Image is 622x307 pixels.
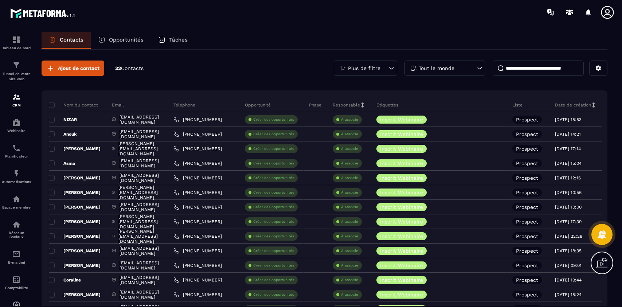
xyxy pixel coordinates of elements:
p: Inscrit Webinaire [380,190,423,195]
a: automationsautomationsAutomatisations [2,164,31,189]
p: Prospect [516,277,538,283]
a: [PHONE_NUMBER] [173,292,222,298]
a: formationformationTunnel de vente Site web [2,55,31,87]
a: Opportunités [91,32,151,49]
p: [PERSON_NAME] [49,248,101,254]
p: À associe [341,117,358,122]
p: Créer des opportunités [253,175,294,180]
p: À associe [341,263,358,268]
p: Créer des opportunités [253,263,294,268]
p: À associe [341,175,358,180]
p: [PERSON_NAME] [49,233,101,239]
p: Inscrit Webinaire [380,146,423,151]
p: Inscrit Webinaire [380,277,423,283]
p: NIZAR [49,117,77,123]
p: Inscrit Webinaire [380,161,423,166]
p: [PERSON_NAME] [49,190,101,195]
p: [DATE] 15:53 [555,117,582,122]
p: À associe [341,205,358,210]
p: [PERSON_NAME] [49,263,101,268]
p: Réseaux Sociaux [2,231,31,239]
a: automationsautomationsEspace membre [2,189,31,215]
p: Nom du contact [49,102,98,108]
a: automationsautomationsWebinaire [2,113,31,138]
p: Prospect [516,263,538,268]
p: Comptabilité [2,286,31,290]
p: À associe [341,248,358,253]
p: E-mailing [2,260,31,264]
a: [PHONE_NUMBER] [173,146,222,152]
p: [DATE] 15:24 [555,292,582,297]
p: Asma [49,160,75,166]
span: Contacts [121,65,144,71]
img: email [12,250,21,259]
p: Responsable [333,102,360,108]
a: [PHONE_NUMBER] [173,219,222,225]
p: Prospect [516,175,538,180]
img: formation [12,35,21,44]
p: Inscrit Webinaire [380,175,423,180]
p: Créer des opportunités [253,132,294,137]
p: À associe [341,190,358,195]
p: [DATE] 22:28 [555,234,582,239]
a: [PHONE_NUMBER] [173,190,222,195]
p: Webinaire [2,129,31,133]
a: [PHONE_NUMBER] [173,263,222,268]
p: Téléphone [173,102,195,108]
img: automations [12,118,21,127]
p: CRM [2,103,31,107]
a: [PHONE_NUMBER] [173,175,222,181]
p: Date de création [555,102,591,108]
p: Opportunités [109,36,144,43]
p: À associe [341,146,358,151]
p: Créer des opportunités [253,234,294,239]
p: Inscrit Webinaire [380,234,423,239]
p: Inscrit Webinaire [380,117,423,122]
p: Inscrit Webinaire [380,132,423,137]
a: formationformationTableau de bord [2,30,31,55]
p: À associe [341,234,358,239]
p: Anouk [49,131,77,137]
p: Email [112,102,124,108]
p: Prospect [516,248,538,253]
p: Planificateur [2,154,31,158]
p: [DATE] 17:14 [555,146,581,151]
p: [PERSON_NAME] [49,175,101,181]
p: Inscrit Webinaire [380,263,423,268]
p: Créer des opportunités [253,205,294,210]
p: Tunnel de vente Site web [2,71,31,82]
p: À associe [341,219,358,224]
p: Créer des opportunités [253,248,294,253]
p: Prospect [516,292,538,297]
a: [PHONE_NUMBER] [173,233,222,239]
img: accountant [12,275,21,284]
span: Ajout de contact [58,65,99,72]
p: Opportunité [245,102,271,108]
a: Tâches [151,32,195,49]
a: social-networksocial-networkRéseaux Sociaux [2,215,31,244]
img: social-network [12,220,21,229]
p: Prospect [516,190,538,195]
p: [DATE] 10:00 [555,205,582,210]
a: emailemailE-mailing [2,244,31,270]
p: [PERSON_NAME] [49,204,101,210]
p: Prospect [516,146,538,151]
p: [DATE] 14:21 [555,132,581,137]
p: [PERSON_NAME] [49,146,101,152]
p: Créer des opportunités [253,277,294,283]
p: Prospect [516,234,538,239]
p: Prospect [516,117,538,122]
p: Étiquettes [376,102,398,108]
p: [DATE] 10:56 [555,190,582,195]
p: Automatisations [2,180,31,184]
button: Ajout de contact [42,61,104,76]
p: Coraline [49,277,81,283]
a: [PHONE_NUMBER] [173,248,222,254]
p: Inscrit Webinaire [380,248,423,253]
p: Créer des opportunités [253,219,294,224]
p: Prospect [516,205,538,210]
img: scheduler [12,144,21,152]
p: À associe [341,277,358,283]
p: Tableau de bord [2,46,31,50]
p: Plus de filtre [348,66,380,71]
